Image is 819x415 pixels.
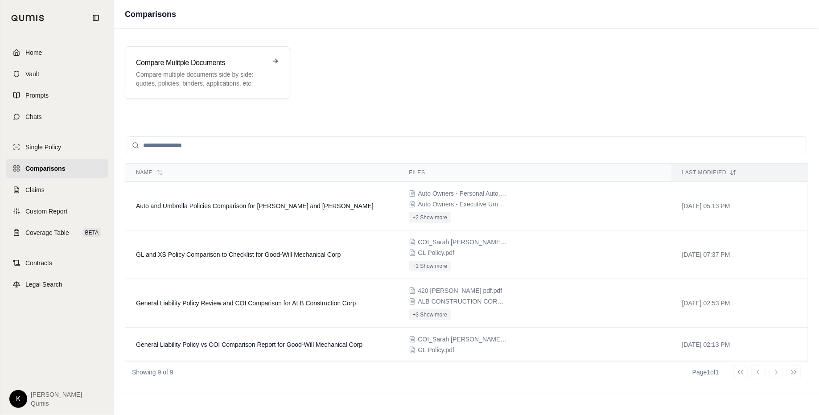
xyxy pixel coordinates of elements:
span: Vault [25,70,39,78]
span: BETA [82,228,101,237]
span: Comparisons [25,164,65,173]
div: K [9,390,27,408]
td: [DATE] 05:13 PM [671,182,808,230]
span: Qumis [31,399,82,408]
button: Collapse sidebar [89,11,103,25]
span: Coverage Table [25,228,69,237]
span: COI_Sarah Bruner.pdf [418,238,507,247]
span: Contracts [25,259,52,267]
span: Custom Report [25,207,67,216]
a: Home [6,43,108,62]
p: Showing 9 of 9 [132,368,173,377]
a: Contracts [6,253,108,273]
a: Prompts [6,86,108,105]
span: Single Policy [25,143,61,152]
span: Auto and Umbrella Policies Comparison for Aleksa Slapsys and Kyle Fox [136,202,374,210]
p: Compare multiple documents side by side: quotes, policies, binders, applications, etc. [136,70,267,88]
span: General Liability Policy vs COI Comparison Report for Good-Will Mechanical Corp [136,341,362,348]
span: Auto Owners - Executive Umbrella.pdf [418,200,507,209]
h3: Compare Mulitple Documents [136,58,267,68]
span: Home [25,48,42,57]
td: [DATE] 07:37 PM [671,230,808,279]
span: ALB CONSTRUCTION CORP COI.pdf [418,297,507,306]
span: 420 mr miller pdf.pdf [418,286,502,295]
th: Files [398,164,671,182]
button: +1 Show more [409,261,451,271]
td: [DATE] 02:13 PM [671,328,808,362]
a: Vault [6,64,108,84]
span: Prompts [25,91,49,100]
a: Custom Report [6,201,108,221]
span: GL and XS Policy Comparison to Checklist for Good-Will Mechanical Corp [136,251,341,258]
a: Chats [6,107,108,127]
button: +3 Show more [409,309,451,320]
a: Claims [6,180,108,200]
span: GL Policy.pdf [418,248,454,257]
span: Claims [25,185,45,194]
span: Legal Search [25,280,62,289]
span: [PERSON_NAME] [31,390,82,399]
a: Comparisons [6,159,108,178]
span: Chats [25,112,42,121]
img: Qumis Logo [11,15,45,21]
span: COI_Sarah Bruner.pdf [418,335,507,344]
a: Single Policy [6,137,108,157]
div: Last modified [682,169,797,176]
h1: Comparisons [125,8,176,21]
span: GL Policy.pdf [418,345,454,354]
button: +2 Show more [409,212,451,223]
div: Page 1 of 1 [692,368,719,377]
a: Legal Search [6,275,108,294]
span: General Liability Policy Review and COI Comparison for ALB Construction Corp [136,300,356,307]
div: Name [136,169,387,176]
span: Auto Owners - Personal Auto.pdf [418,189,507,198]
td: [DATE] 02:53 PM [671,279,808,328]
a: Coverage TableBETA [6,223,108,242]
